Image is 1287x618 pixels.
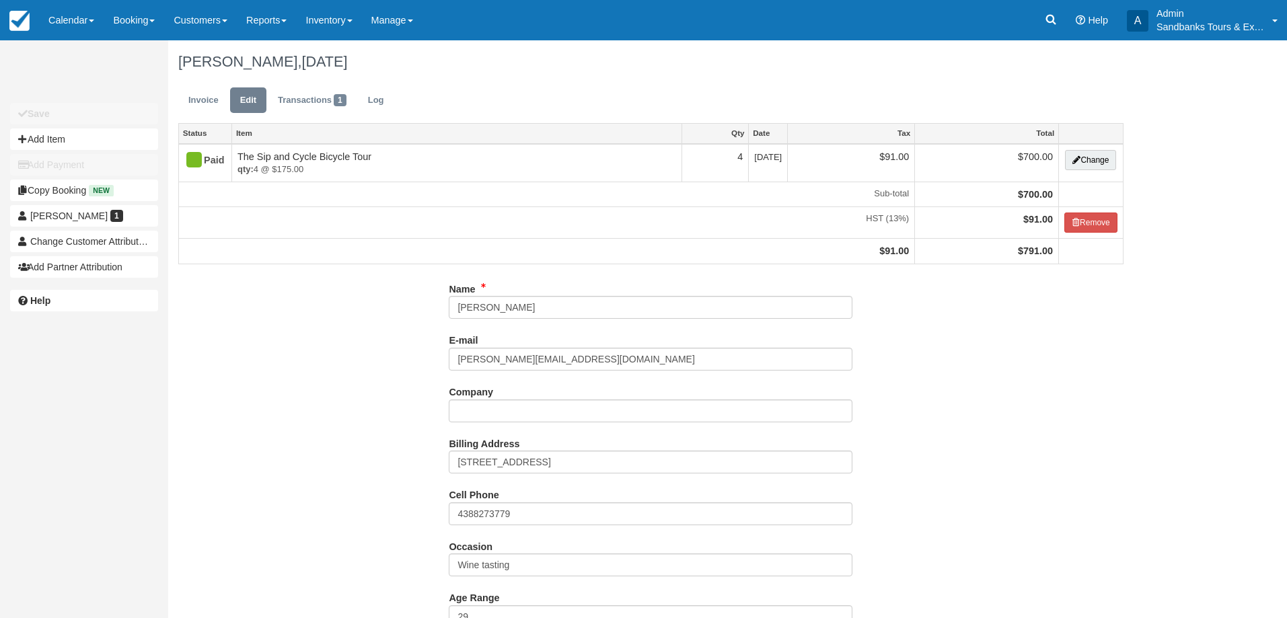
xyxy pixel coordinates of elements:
span: New [89,185,114,196]
a: Help [10,290,158,311]
a: Transactions1 [268,87,357,114]
em: HST (13%) [184,213,909,225]
strong: $91.00 [1023,214,1053,225]
span: [DATE] [301,53,347,70]
div: A [1127,10,1148,32]
span: Change Customer Attribution [30,236,151,247]
td: $700.00 [915,144,1059,182]
button: Copy Booking New [10,180,158,201]
a: Date [749,124,787,143]
label: Billing Address [449,432,519,451]
strong: $91.00 [879,245,909,256]
button: Change Customer Attribution [10,231,158,252]
span: 1 [334,94,346,106]
label: Company [449,381,493,399]
div: Paid [184,150,215,171]
strong: $791.00 [1018,245,1053,256]
p: Admin [1156,7,1264,20]
a: Qty [682,124,748,143]
a: Edit [230,87,266,114]
td: 4 [682,144,748,182]
button: Change [1065,150,1116,170]
em: Sub-total [184,188,909,200]
span: [DATE] [754,152,782,162]
strong: qty [237,164,254,174]
button: Add Item [10,128,158,150]
a: Status [179,124,231,143]
button: Add Payment [10,154,158,176]
label: Name [449,278,475,297]
b: Help [30,295,50,306]
b: Save [28,108,50,119]
label: E-mail [449,329,478,348]
a: Item [232,124,682,143]
a: Tax [788,124,914,143]
a: [PERSON_NAME] 1 [10,205,158,227]
p: Sandbanks Tours & Experiences [1156,20,1264,34]
span: Help [1088,15,1108,26]
button: Add Partner Attribution [10,256,158,278]
label: Occasion [449,535,492,554]
label: Age Range [449,586,499,605]
td: $91.00 [788,144,915,182]
span: 1 [110,210,123,222]
a: Total [915,124,1058,143]
td: The Sip and Cycle Bicycle Tour [232,144,682,182]
a: Invoice [178,87,229,114]
button: Remove [1064,213,1117,233]
a: Log [358,87,394,114]
strong: $700.00 [1018,189,1053,200]
button: Save [10,103,158,124]
span: [PERSON_NAME] [30,210,108,221]
h1: [PERSON_NAME], [178,54,1124,70]
label: Cell Phone [449,484,499,502]
em: 4 @ $175.00 [237,163,676,176]
i: Help [1076,15,1085,25]
img: checkfront-main-nav-mini-logo.png [9,11,30,31]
